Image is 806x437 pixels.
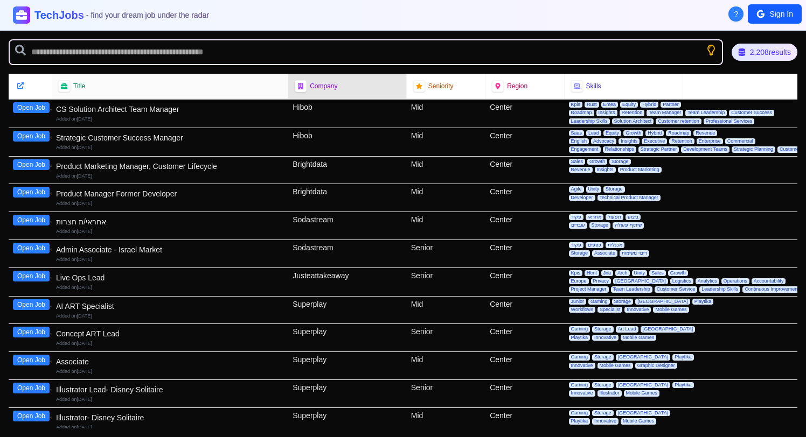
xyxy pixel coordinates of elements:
[569,382,590,388] span: Gaming
[288,240,407,267] div: Sodastream
[592,410,614,416] span: Storage
[407,212,485,239] div: Mid
[569,307,595,313] span: Workflows
[569,138,589,144] span: English
[619,138,640,144] span: Insights
[729,110,774,116] span: Customer Success
[288,100,407,128] div: Hibob
[597,195,661,201] span: Technical Product Manager
[728,6,744,22] button: About Techjobs
[13,383,50,393] button: Open Job
[569,159,586,165] span: Sales
[597,307,623,313] span: Specialist
[288,380,407,407] div: Superplay
[616,326,638,332] span: Art Lead
[585,102,599,108] span: Rust
[485,240,564,267] div: Center
[613,222,644,228] span: שיתוף פעולה
[586,130,601,136] span: Lead
[647,110,683,116] span: Team Manager
[668,270,688,276] span: Growth
[56,328,284,339] div: Concept ART Lead
[616,410,671,416] span: [GEOGRAPHIC_DATA]
[704,118,755,124] span: Professional Services
[592,354,614,360] span: Storage
[587,159,607,165] span: Growth
[86,11,209,19] span: - find your dream job under the radar
[56,161,284,172] div: Product Marketing Manager, Customer Lifecycle
[56,340,284,347] div: Added on [DATE]
[13,299,50,310] button: Open Job
[407,100,485,128] div: Mid
[655,286,698,292] span: Customer Service
[56,412,284,423] div: Illustrator- Disney Solitaire
[721,278,749,284] span: Operations
[288,324,407,351] div: Superplay
[288,268,407,296] div: Justeattakeaway
[56,116,284,123] div: Added on [DATE]
[626,214,641,220] span: ביצוע
[642,138,667,144] span: Executive
[666,130,691,136] span: Roadmap
[649,270,666,276] span: Sales
[407,297,485,324] div: Mid
[569,390,595,396] span: Innovative
[618,167,662,173] span: Product Marketing
[612,118,654,124] span: Solution Architect
[485,184,564,212] div: Center
[696,278,719,284] span: Analytics
[407,128,485,156] div: Mid
[569,250,590,256] span: Storage
[569,270,583,276] span: Kpis
[624,390,659,396] span: Mobile Games
[569,418,590,424] span: Playtika
[507,82,527,90] span: Region
[485,380,564,407] div: Center
[586,186,602,192] span: Unity
[13,327,50,337] button: Open Job
[725,138,755,144] span: Commercial
[56,228,284,235] div: Added on [DATE]
[569,130,585,136] span: Saas
[656,118,701,124] span: Customer retention
[620,102,638,108] span: Equity
[407,157,485,184] div: Mid
[569,222,587,228] span: עובדים
[485,352,564,379] div: Center
[609,159,631,165] span: Storage
[569,186,584,192] span: Agile
[569,214,583,220] span: פקיד
[485,408,564,435] div: Center
[56,188,284,199] div: Product Manager Former Developer
[569,242,583,248] span: פקיד
[752,278,786,284] span: Accountability
[56,104,284,115] div: CS Solution Architect Team Manager
[485,268,564,296] div: Center
[589,222,611,228] span: Storage
[641,326,696,332] span: [GEOGRAPHIC_DATA]
[485,100,564,128] div: Center
[601,102,619,108] span: Emea
[569,410,590,416] span: Gaming
[616,382,671,388] span: [GEOGRAPHIC_DATA]
[585,270,599,276] span: Html
[288,408,407,435] div: Superplay
[407,352,485,379] div: Mid
[13,411,50,421] button: Open Job
[697,138,723,144] span: Enterprise
[672,382,694,388] span: Playtika
[635,363,677,369] span: Graphic Designer
[288,352,407,379] div: Superplay
[569,118,610,124] span: Leadership Skills
[485,157,564,184] div: Center
[592,326,614,332] span: Storage
[288,128,407,156] div: Hibob
[34,8,209,23] h1: TechJobs
[606,242,624,248] span: אנגלית
[56,396,284,403] div: Added on [DATE]
[624,307,651,313] span: Innovative
[485,128,564,156] div: Center
[569,326,590,332] span: Gaming
[569,278,589,284] span: Europe
[569,299,587,305] span: Junior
